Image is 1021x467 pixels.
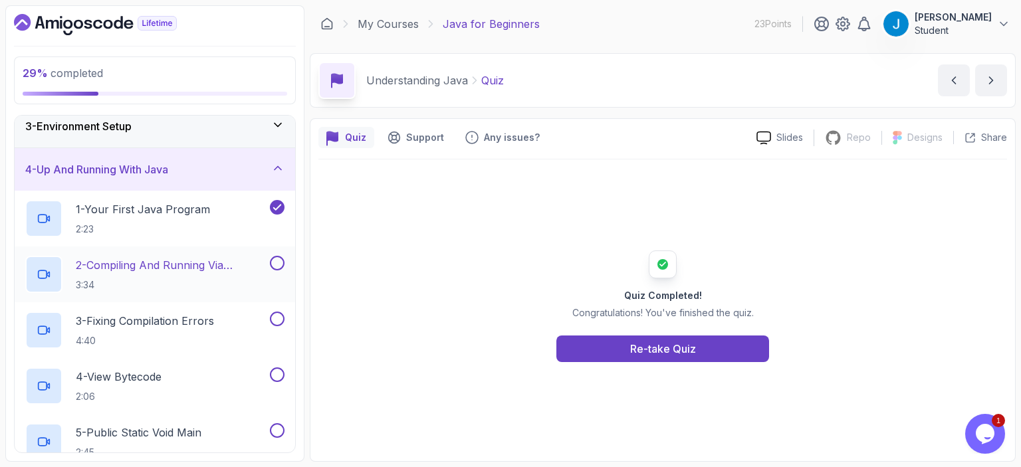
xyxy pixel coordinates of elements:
[25,161,168,177] h3: 4 - Up And Running With Java
[883,11,909,37] img: user profile image
[25,256,284,293] button: 2-Compiling And Running Via Terminal3:34
[76,446,201,459] p: 2:45
[975,64,1007,96] button: next content
[358,16,419,32] a: My Courses
[907,131,943,144] p: Designs
[776,131,803,144] p: Slides
[320,17,334,31] a: Dashboard
[915,11,992,24] p: [PERSON_NAME]
[76,390,162,403] p: 2:06
[25,367,284,405] button: 4-View Bytecode2:06
[443,16,540,32] p: Java for Beginners
[345,131,366,144] p: Quiz
[938,64,970,96] button: previous content
[481,72,504,88] p: Quiz
[15,105,295,147] button: 3-Environment Setup
[484,131,540,144] p: Any issues?
[754,17,792,31] p: 23 Points
[883,11,1010,37] button: user profile image[PERSON_NAME]Student
[76,257,267,273] p: 2 - Compiling And Running Via Terminal
[76,223,210,236] p: 2:23
[380,127,452,148] button: Support button
[76,334,214,347] p: 4:40
[556,335,769,362] button: Re-take Quiz
[76,278,267,292] p: 3:34
[25,118,132,134] h3: 3 - Environment Setup
[981,131,1007,144] p: Share
[572,289,754,302] h2: Quiz Completed!
[366,72,468,88] p: Understanding Java
[406,131,444,144] p: Support
[847,131,871,144] p: Repo
[965,414,1008,454] iframe: chat widget
[15,148,295,191] button: 4-Up And Running With Java
[25,312,284,349] button: 3-Fixing Compilation Errors4:40
[23,66,103,80] span: completed
[25,200,284,237] button: 1-Your First Java Program2:23
[318,127,374,148] button: quiz button
[915,24,992,37] p: Student
[23,66,48,80] span: 29 %
[572,306,754,320] p: Congratulations! You've finished the quiz.
[76,201,210,217] p: 1 - Your First Java Program
[25,423,284,460] button: 5-Public Static Void Main2:45
[76,313,214,329] p: 3 - Fixing Compilation Errors
[14,14,207,35] a: Dashboard
[457,127,548,148] button: Feedback button
[76,424,201,440] p: 5 - Public Static Void Main
[630,341,696,357] div: Re-take Quiz
[76,369,162,385] p: 4 - View Bytecode
[746,131,814,145] a: Slides
[953,131,1007,144] button: Share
